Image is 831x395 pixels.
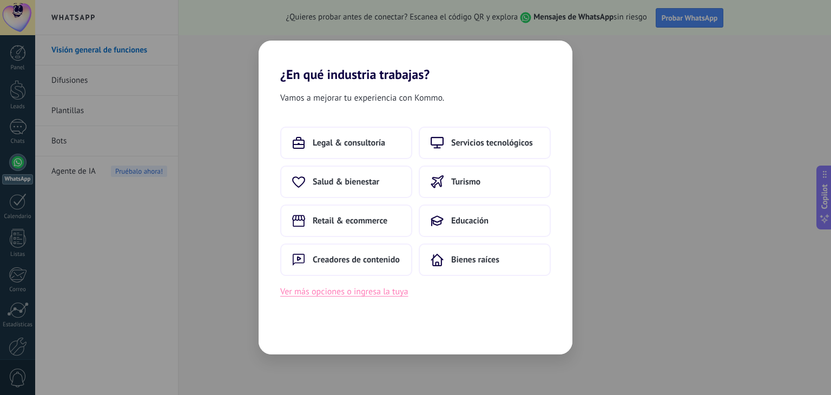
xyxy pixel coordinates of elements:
span: Creadores de contenido [313,254,400,265]
span: Bienes raíces [451,254,499,265]
button: Ver más opciones o ingresa la tuya [280,285,408,299]
span: Turismo [451,176,480,187]
span: Servicios tecnológicos [451,137,533,148]
span: Educación [451,215,489,226]
button: Servicios tecnológicos [419,127,551,159]
button: Retail & ecommerce [280,205,412,237]
span: Vamos a mejorar tu experiencia con Kommo. [280,91,444,105]
button: Salud & bienestar [280,166,412,198]
button: Bienes raíces [419,243,551,276]
span: Legal & consultoría [313,137,385,148]
span: Salud & bienestar [313,176,379,187]
h2: ¿En qué industria trabajas? [259,41,572,82]
button: Creadores de contenido [280,243,412,276]
button: Legal & consultoría [280,127,412,159]
button: Educación [419,205,551,237]
span: Retail & ecommerce [313,215,387,226]
button: Turismo [419,166,551,198]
